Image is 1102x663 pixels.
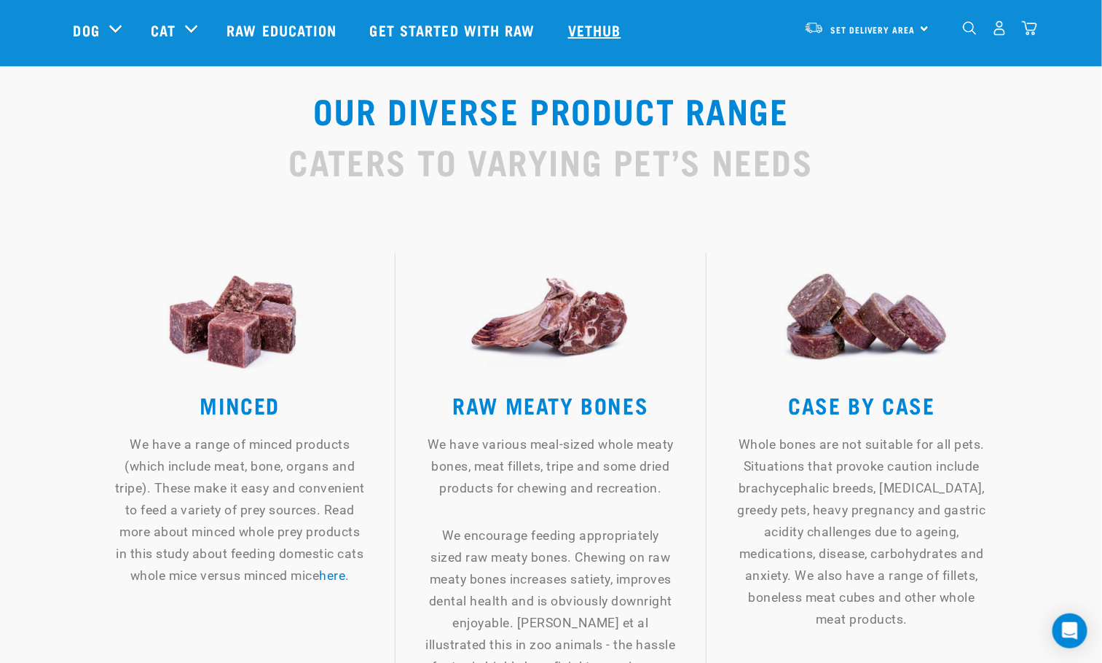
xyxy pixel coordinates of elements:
div: Open Intercom Messenger [1052,613,1087,648]
img: van-moving.png [804,21,824,34]
img: home-icon@2x.png [1022,20,1037,36]
h2: CATERS TO VARYING PET’S NEEDS [74,141,1029,180]
img: home-icon-1@2x.png [963,21,977,35]
span: Set Delivery Area [831,27,916,32]
p: We have various meal-sized whole meaty bones, meat fillets, tripe and some dried products for che... [425,433,677,499]
h2: OUR DIVERSE PRODUCT RANGE [74,90,1029,129]
a: Cat [151,19,176,41]
p: We have a range of minced products (which include meat, bone, organs and tripe). These make it ea... [114,433,366,586]
h3: CASE BY CASE [736,382,988,426]
p: Whole bones are not suitable for all pets. Situations that provoke caution include brachycephalic... [736,433,988,630]
a: here [319,568,345,583]
h3: MINCED [114,382,366,426]
h3: RAW MEATY BONES [425,382,677,426]
a: Raw Education [212,1,355,59]
img: Bone [425,253,677,382]
img: Roll [736,253,988,382]
img: user.png [992,20,1007,36]
a: Vethub [554,1,639,59]
a: Get started with Raw [355,1,554,59]
a: Dog [74,19,100,41]
img: Mince [114,253,366,382]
